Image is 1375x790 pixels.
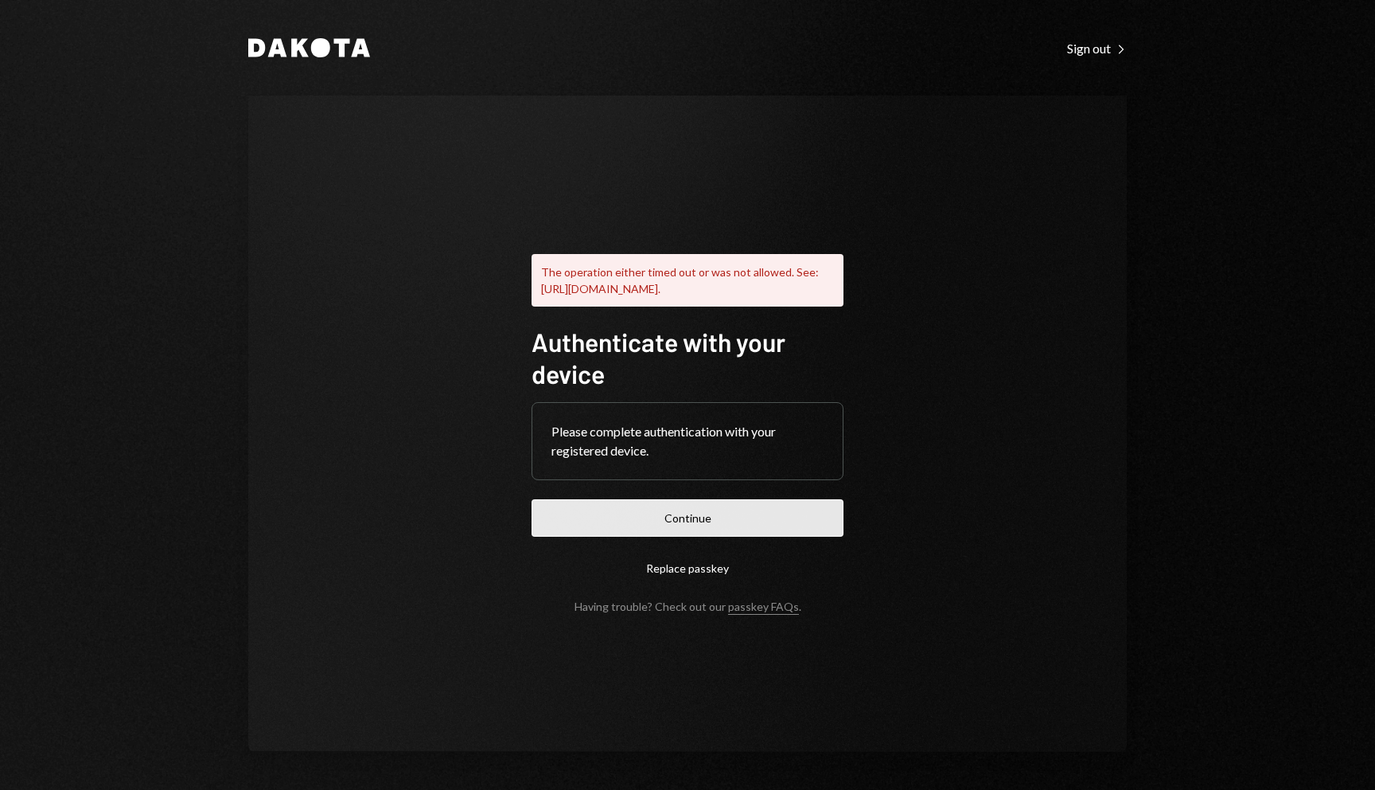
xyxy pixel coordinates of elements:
[532,549,843,587] button: Replace passkey
[532,499,843,537] button: Continue
[532,254,843,307] div: The operation either timed out or was not allowed. See: [URL][DOMAIN_NAME].
[1067,39,1127,57] a: Sign out
[575,600,801,613] div: Having trouble? Check out our .
[728,600,799,615] a: passkey FAQs
[1067,41,1127,57] div: Sign out
[532,326,843,389] h1: Authenticate with your device
[551,422,824,460] div: Please complete authentication with your registered device.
